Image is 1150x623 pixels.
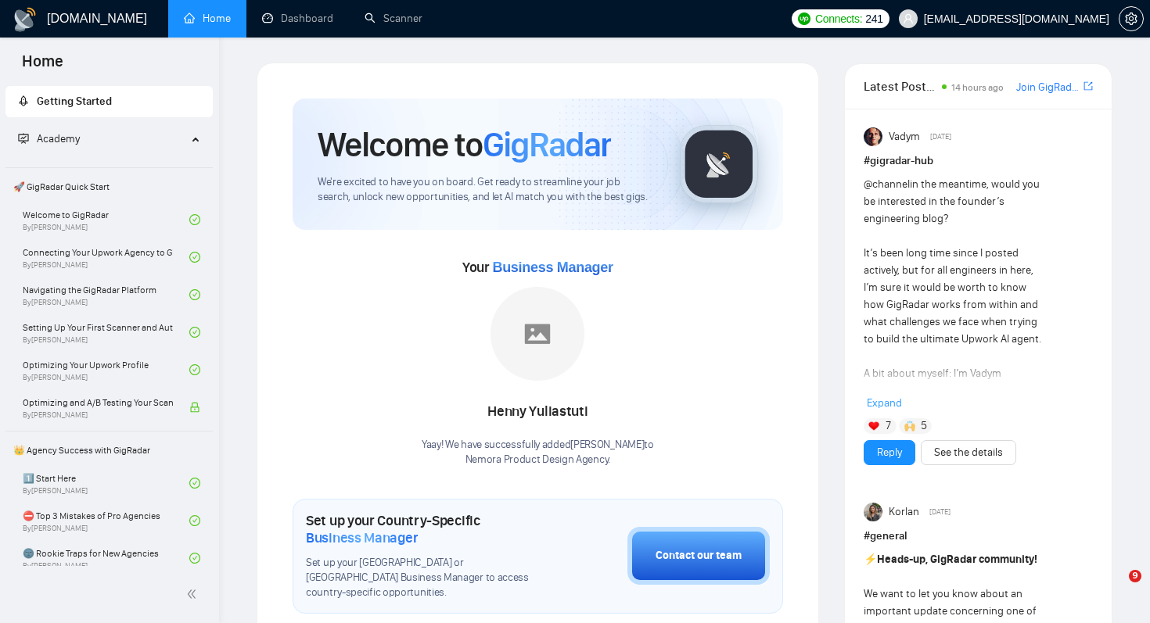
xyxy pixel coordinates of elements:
[23,410,173,420] span: By [PERSON_NAME]
[365,12,422,25] a: searchScanner
[1119,13,1144,25] a: setting
[864,177,910,191] span: @channel
[889,503,919,521] span: Korlan
[491,287,584,381] img: placeholder.png
[1119,13,1143,25] span: setting
[422,453,654,467] p: Nemora Product Design Agency .
[18,133,29,144] span: fund-projection-screen
[186,586,202,602] span: double-left
[23,466,189,500] a: 1️⃣ Start HereBy[PERSON_NAME]
[921,440,1016,465] button: See the details
[886,418,891,434] span: 7
[23,202,189,237] a: Welcome to GigRadarBy[PERSON_NAME]
[864,553,877,566] span: ⚡
[7,435,211,466] span: 👑 Agency Success with GigRadar
[5,86,213,117] li: Getting Started
[23,541,189,575] a: 🌚 Rookie Traps for New AgenciesBy[PERSON_NAME]
[877,444,902,461] a: Reply
[1084,80,1093,92] span: export
[864,127,882,146] img: Vadym
[189,478,200,489] span: check-circle
[306,529,418,546] span: Business Manager
[18,132,80,145] span: Academy
[9,50,76,83] span: Home
[1119,6,1144,31] button: setting
[904,421,915,431] img: 🙌
[318,175,655,205] span: We're excited to have you on board. Get ready to streamline your job search, unlock new opportuni...
[627,527,770,585] button: Contact our team
[864,77,938,96] span: Latest Posts from the GigRadar Community
[23,395,173,410] span: Optimizing and A/B Testing Your Scanner for Better Results
[422,399,654,425] div: Henny Yuliastuti
[929,505,951,519] span: [DATE]
[23,503,189,538] a: ⛔ Top 3 Mistakes of Pro AgenciesBy[PERSON_NAME]
[23,277,189,312] a: Navigating the GigRadar PlatformBy[PERSON_NAME]
[13,7,38,32] img: logo
[189,214,200,225] span: check-circle
[864,503,882,521] img: Korlan
[680,125,758,203] img: gigradar-logo.png
[903,13,914,24] span: user
[318,124,611,166] h1: Welcome to
[868,421,879,431] img: ❤️
[189,364,200,375] span: check-circle
[37,132,80,145] span: Academy
[23,353,189,387] a: Optimizing Your Upwork ProfileBy[PERSON_NAME]
[930,130,951,144] span: [DATE]
[23,240,189,274] a: Connecting Your Upwork Agency to GigRadarBy[PERSON_NAME]
[815,10,862,27] span: Connects:
[877,553,1037,566] strong: Heads-up, GigRadar community!
[184,12,231,25] a: homeHome
[934,444,1003,461] a: See the details
[951,82,1004,93] span: 14 hours ago
[864,440,915,465] button: Reply
[262,12,333,25] a: dashboardDashboard
[1016,79,1080,96] a: Join GigRadar Slack Community
[189,515,200,526] span: check-circle
[189,402,200,413] span: lock
[189,289,200,300] span: check-circle
[23,315,189,349] a: Setting Up Your First Scanner and Auto-BidderBy[PERSON_NAME]
[189,252,200,263] span: check-circle
[189,553,200,564] span: check-circle
[492,260,613,275] span: Business Manager
[889,128,920,145] span: Vadym
[656,547,742,564] div: Contact our team
[306,556,549,600] span: Set up your [GEOGRAPHIC_DATA] or [GEOGRAPHIC_DATA] Business Manager to access country-specific op...
[189,327,200,338] span: check-circle
[921,418,927,434] span: 5
[798,13,810,25] img: upwork-logo.png
[462,259,613,276] span: Your
[306,512,549,546] h1: Set up your Country-Specific
[483,124,611,166] span: GigRadar
[864,152,1093,170] h1: # gigradar-hub
[1084,79,1093,94] a: export
[867,396,902,410] span: Expand
[865,10,882,27] span: 241
[1097,570,1134,607] iframe: Intercom live chat
[864,528,1093,545] h1: # general
[37,95,112,108] span: Getting Started
[422,438,654,467] div: Yaay! We have successfully added [PERSON_NAME] to
[18,95,29,106] span: rocket
[7,171,211,202] span: 🚀 GigRadar Quick Start
[1129,570,1141,582] span: 9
